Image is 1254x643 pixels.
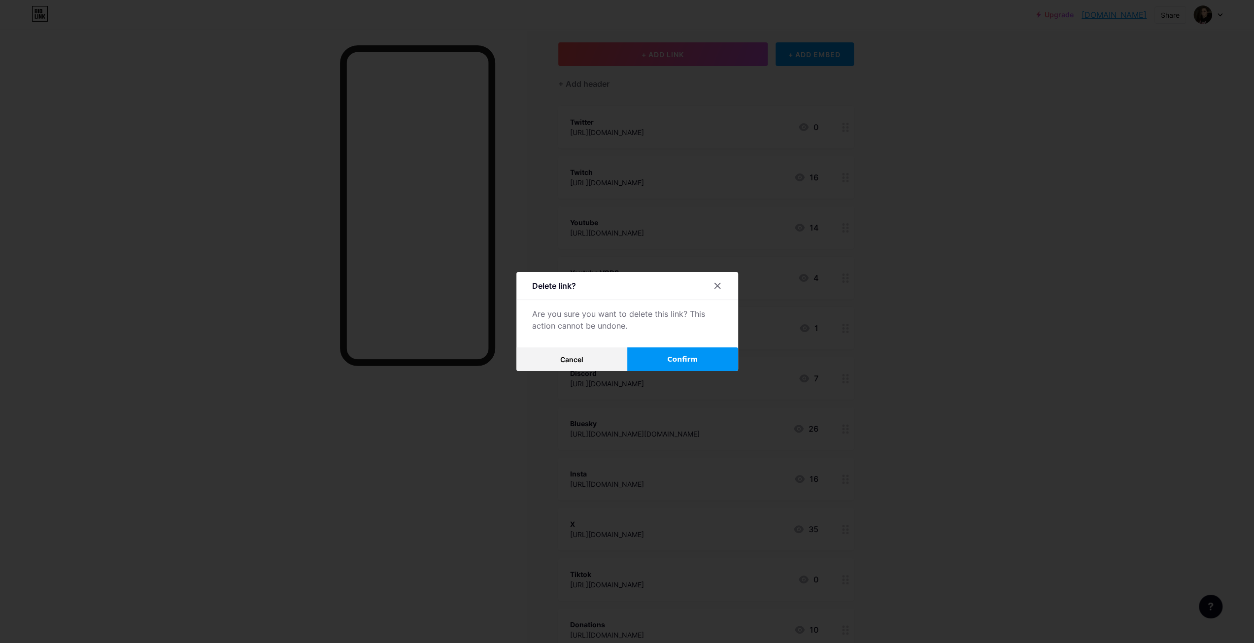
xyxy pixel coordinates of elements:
span: Confirm [667,354,698,365]
button: Confirm [627,347,738,371]
div: Delete link? [532,280,576,292]
div: Are you sure you want to delete this link? This action cannot be undone. [532,308,722,332]
span: Cancel [560,355,583,364]
button: Cancel [516,347,627,371]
